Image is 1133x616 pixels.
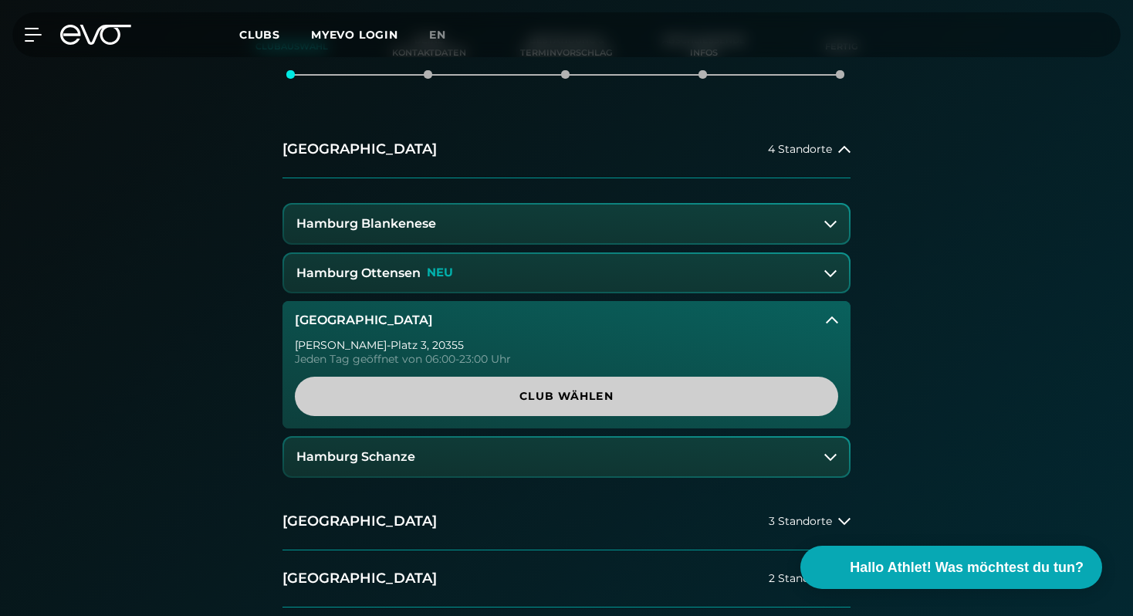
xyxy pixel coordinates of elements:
[296,217,436,231] h3: Hamburg Blankenese
[282,301,851,340] button: [GEOGRAPHIC_DATA]
[769,573,832,584] span: 2 Standorte
[282,493,851,550] button: [GEOGRAPHIC_DATA]3 Standorte
[850,557,1084,578] span: Hallo Athlet! Was möchtest du tun?
[284,438,849,476] button: Hamburg Schanze
[295,313,433,327] h3: [GEOGRAPHIC_DATA]
[427,266,453,279] p: NEU
[296,450,415,464] h3: Hamburg Schanze
[769,516,832,527] span: 3 Standorte
[284,254,849,293] button: Hamburg OttensenNEU
[311,28,398,42] a: MYEVO LOGIN
[429,26,465,44] a: en
[295,354,838,364] div: Jeden Tag geöffnet von 06:00-23:00 Uhr
[296,266,421,280] h3: Hamburg Ottensen
[282,569,437,588] h2: [GEOGRAPHIC_DATA]
[800,546,1102,589] button: Hallo Athlet! Was möchtest du tun?
[295,377,838,416] a: Club wählen
[332,388,801,404] span: Club wählen
[282,512,437,531] h2: [GEOGRAPHIC_DATA]
[284,205,849,243] button: Hamburg Blankenese
[295,340,838,350] div: [PERSON_NAME]-Platz 3 , 20355
[282,121,851,178] button: [GEOGRAPHIC_DATA]4 Standorte
[429,28,446,42] span: en
[768,144,832,155] span: 4 Standorte
[239,28,280,42] span: Clubs
[239,27,311,42] a: Clubs
[282,140,437,159] h2: [GEOGRAPHIC_DATA]
[282,550,851,608] button: [GEOGRAPHIC_DATA]2 Standorte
